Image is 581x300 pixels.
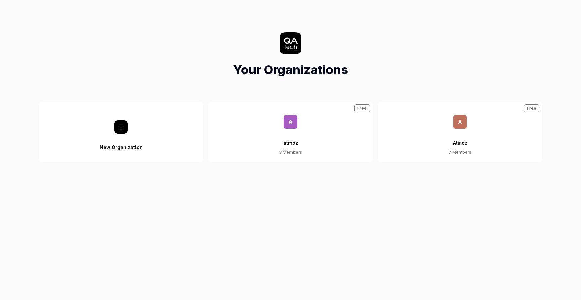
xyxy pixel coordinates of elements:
[284,115,297,129] span: a
[354,104,370,112] div: Free
[453,129,467,149] div: Atmoz
[100,134,143,151] div: New Organization
[233,61,348,79] h1: Your Organizations
[39,102,203,162] button: New Organization
[283,129,298,149] div: atmoz
[378,102,542,162] button: AAtmoz7 MembersFree
[453,115,467,129] span: A
[279,149,282,155] span: 3
[279,149,302,155] div: Members
[524,104,539,112] div: Free
[208,102,373,162] button: aatmoz3 MembersFree
[449,149,451,155] span: 7
[449,149,471,155] div: Members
